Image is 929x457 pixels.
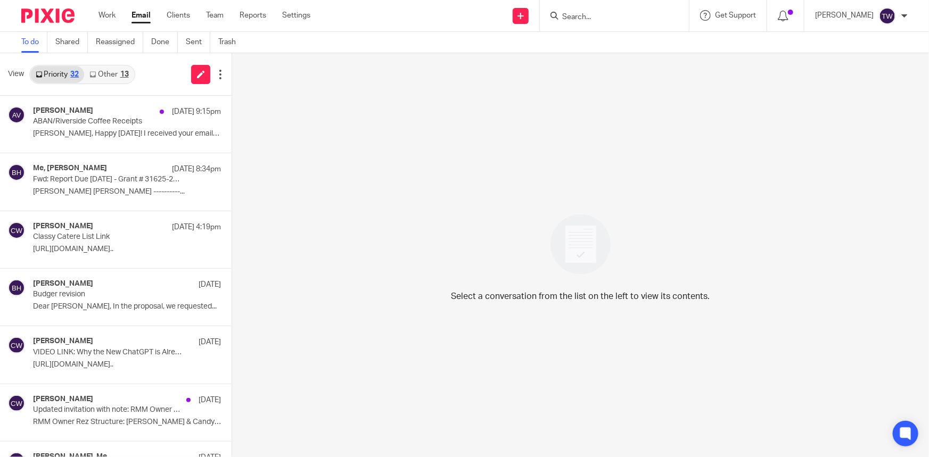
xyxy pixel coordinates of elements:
h4: [PERSON_NAME] [33,222,93,231]
h4: Me, [PERSON_NAME] [33,164,107,173]
img: svg%3E [8,106,25,123]
a: Sent [186,32,210,53]
p: [URL][DOMAIN_NAME].. [33,245,221,254]
a: Priority32 [30,66,84,83]
p: [DATE] 9:15pm [172,106,221,117]
p: RMM Owner Rez Structure: [PERSON_NAME] & Candy You... [33,418,221,427]
img: image [544,207,618,281]
a: Email [131,10,151,21]
h4: [PERSON_NAME] [33,395,93,404]
a: To do [21,32,47,53]
p: [DATE] [199,395,221,405]
a: Reports [240,10,266,21]
a: Clients [167,10,190,21]
input: Search [561,13,657,22]
p: [DATE] 8:34pm [172,164,221,175]
div: 13 [120,71,129,78]
h4: [PERSON_NAME] [33,337,93,346]
p: [PERSON_NAME] [815,10,874,21]
a: Trash [218,32,244,53]
a: Settings [282,10,310,21]
p: [DATE] [199,337,221,347]
a: Other13 [84,66,134,83]
div: 32 [70,71,79,78]
h4: [PERSON_NAME] [33,279,93,288]
img: Pixie [21,9,75,23]
p: Budger revision [33,290,184,299]
img: svg%3E [8,395,25,412]
p: Classy Catere List Link [33,232,184,242]
p: [DATE] [199,279,221,290]
p: [DATE] 4:19pm [172,222,221,232]
p: [URL][DOMAIN_NAME].. [33,360,221,369]
img: svg%3E [8,164,25,181]
a: Work [98,10,116,21]
a: Done [151,32,178,53]
img: svg%3E [8,222,25,239]
p: Dear [PERSON_NAME], In the proposal, we requested... [33,302,221,311]
img: svg%3E [879,7,896,24]
p: VIDEO LINK: Why the New ChatGPT is Already Changing Accounting [33,348,184,357]
p: Select a conversation from the list on the left to view its contents. [451,290,710,303]
img: svg%3E [8,279,25,296]
span: Get Support [715,12,756,19]
p: ABAN/Riverside Coffee Receipts [33,117,184,126]
img: svg%3E [8,337,25,354]
a: Shared [55,32,88,53]
span: View [8,69,24,80]
p: Updated invitation with note: RMM Owner Rez Structure: [PERSON_NAME] & Candy @ [DATE] 9am - 9:50a... [33,405,184,414]
p: [PERSON_NAME] [PERSON_NAME] ----------... [33,187,221,196]
h4: [PERSON_NAME] [33,106,93,115]
a: Team [206,10,224,21]
p: [PERSON_NAME], Happy [DATE]! I received your emails... [33,129,221,138]
p: Fwd: Report Due [DATE] - Grant # 31625-24879 [33,175,184,184]
a: Reassigned [96,32,143,53]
